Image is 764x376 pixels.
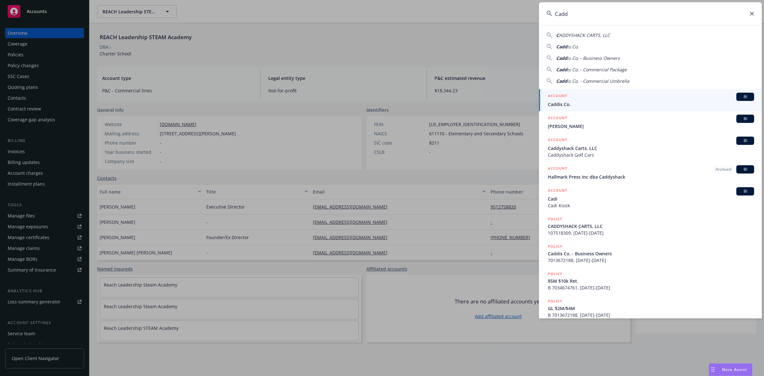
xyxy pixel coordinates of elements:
[548,243,562,250] h5: POLICY
[548,137,567,144] h5: ACCOUNT
[548,202,754,209] span: Cadi Kiosk
[739,116,752,122] span: BI
[539,111,762,133] a: ACCOUNTBI[PERSON_NAME]
[548,152,754,158] span: Caddyshack Golf Cars
[716,167,731,172] span: Archived
[739,94,752,100] span: BI
[539,240,762,267] a: POLICYCaddis Co. - Business Owners7013672188, [DATE]-[DATE]
[548,145,754,152] span: Caddyshack Carts, LLC
[539,133,762,162] a: ACCOUNTBICaddyshack Carts, LLCCaddyshack Golf Cars
[567,67,627,73] span: is Co. - Commercial Package
[548,284,754,291] span: B 7034674761, [DATE]-[DATE]
[567,44,579,50] span: is Co.
[539,294,762,322] a: POLICYGL $2M/$4MB 7013672188, [DATE]-[DATE]
[739,167,752,172] span: BI
[539,89,762,111] a: ACCOUNTBICaddis Co.
[539,212,762,240] a: POLICYCADDYSHACK CARTS, LLC107518309, [DATE]-[DATE]
[559,32,610,38] span: ADDYSHACK CARTS, LLC
[548,312,754,318] span: B 7013672188, [DATE]-[DATE]
[548,278,754,284] span: $5M $10k Ret.
[567,55,620,61] span: is Co. - Business Owners
[722,367,747,372] span: Nova Assist
[548,187,567,195] h5: ACCOUNT
[548,174,754,180] span: Hallmark Press Inc dba Caddyshack
[548,257,754,264] span: 7013672188, [DATE]-[DATE]
[548,230,754,236] span: 107518309, [DATE]-[DATE]
[567,78,629,84] span: is Co. - Commercial Umbrella
[556,67,567,73] span: Cadd
[556,44,567,50] span: Cadd
[539,162,762,184] a: ACCOUNTArchivedBIHallmark Press Inc dba Caddyshack
[548,271,562,277] h5: POLICY
[556,78,567,84] span: Cadd
[548,305,754,312] span: GL $2M/$4M
[739,138,752,144] span: BI
[548,165,567,173] h5: ACCOUNT
[548,298,562,304] h5: POLICY
[539,2,762,25] input: Search...
[556,32,559,38] span: C
[548,101,754,108] span: Caddis Co.
[548,123,754,130] span: [PERSON_NAME]
[709,363,753,376] button: Nova Assist
[556,55,567,61] span: Cadd
[548,93,567,100] h5: ACCOUNT
[548,223,754,230] span: CADDYSHACK CARTS, LLC
[709,364,717,376] div: Drag to move
[539,267,762,294] a: POLICY$5M $10k Ret.B 7034674761, [DATE]-[DATE]
[539,184,762,212] a: ACCOUNTBICadiCadi Kiosk
[548,115,567,122] h5: ACCOUNT
[739,188,752,194] span: BI
[548,216,562,222] h5: POLICY
[548,250,754,257] span: Caddis Co. - Business Owners
[548,195,754,202] span: Cadi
